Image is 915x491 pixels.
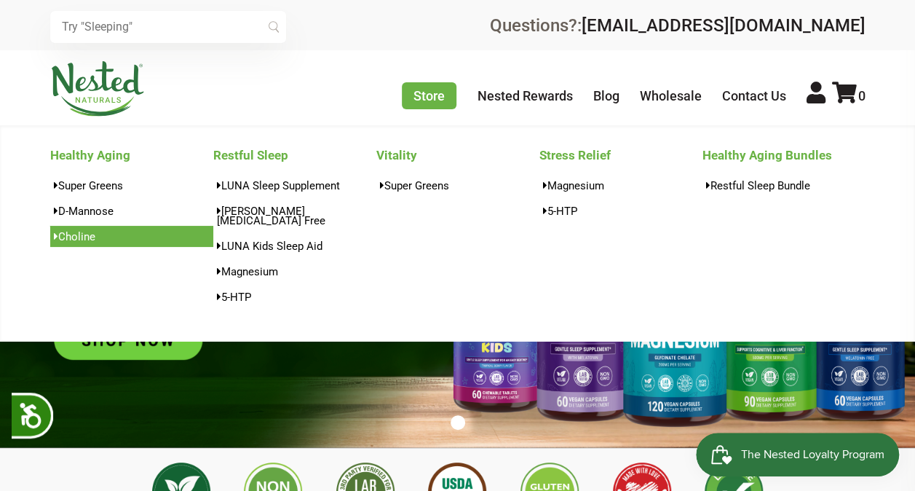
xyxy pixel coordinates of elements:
[213,261,376,282] a: Magnesium
[213,286,376,307] a: 5-HTP
[490,17,866,34] div: Questions?:
[402,82,456,109] a: Store
[50,61,145,117] img: Nested Naturals
[832,88,866,103] a: 0
[702,175,866,196] a: Restful Sleep Bundle
[702,144,866,167] a: Healthy Aging Bundles
[582,15,866,36] a: [EMAIL_ADDRESS][DOMAIN_NAME]
[213,200,376,231] a: [PERSON_NAME][MEDICAL_DATA] Free
[376,144,539,167] a: Vitality
[50,144,213,167] a: Healthy Aging
[213,235,376,256] a: LUNA Kids Sleep Aid
[451,415,465,430] button: 1 of 1
[696,433,900,476] iframe: Button to open loyalty program pop-up
[858,88,866,103] span: 0
[722,88,786,103] a: Contact Us
[213,175,376,196] a: LUNA Sleep Supplement
[539,175,702,196] a: Magnesium
[539,200,702,221] a: 5-HTP
[640,88,702,103] a: Wholesale
[539,144,702,167] a: Stress Relief
[478,88,573,103] a: Nested Rewards
[50,11,286,43] input: Try "Sleeping"
[376,175,539,196] a: Super Greens
[50,175,213,196] a: Super Greens
[50,226,213,247] a: Choline
[593,88,619,103] a: Blog
[50,200,213,221] a: D-Mannose
[213,144,376,167] a: Restful Sleep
